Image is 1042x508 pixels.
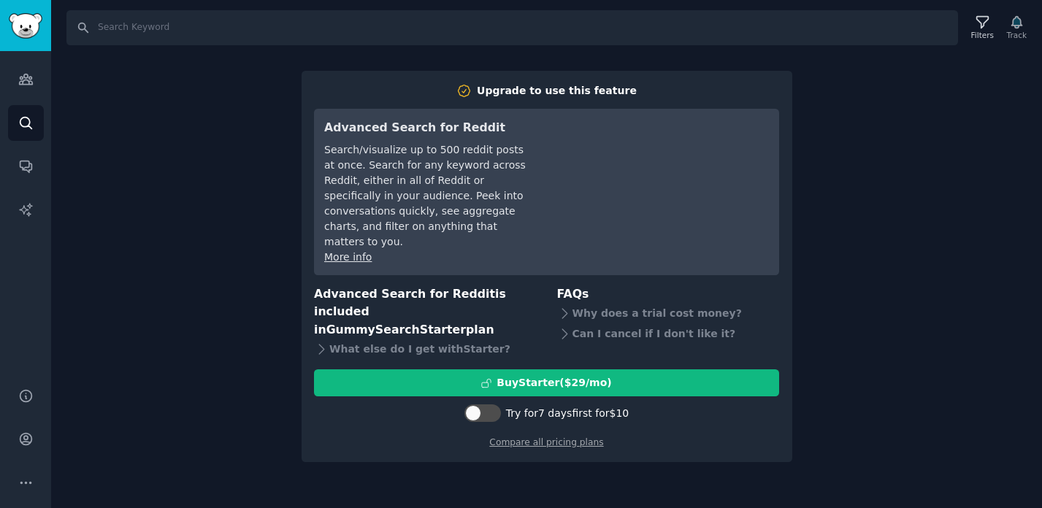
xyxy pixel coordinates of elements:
div: Upgrade to use this feature [477,83,637,99]
h3: Advanced Search for Reddit is included in plan [314,285,537,339]
div: Can I cancel if I don't like it? [557,323,780,344]
iframe: YouTube video player [550,119,769,228]
div: Filters [971,30,994,40]
div: What else do I get with Starter ? [314,339,537,359]
img: GummySearch logo [9,13,42,39]
input: Search Keyword [66,10,958,45]
a: More info [324,251,372,263]
h3: FAQs [557,285,780,304]
h3: Advanced Search for Reddit [324,119,529,137]
button: BuyStarter($29/mo) [314,369,779,396]
div: Try for 7 days first for $10 [506,406,629,421]
div: Buy Starter ($ 29 /mo ) [497,375,611,390]
span: GummySearch Starter [326,323,466,336]
div: Why does a trial cost money? [557,303,780,323]
a: Compare all pricing plans [489,437,603,447]
div: Search/visualize up to 500 reddit posts at once. Search for any keyword across Reddit, either in ... [324,142,529,250]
